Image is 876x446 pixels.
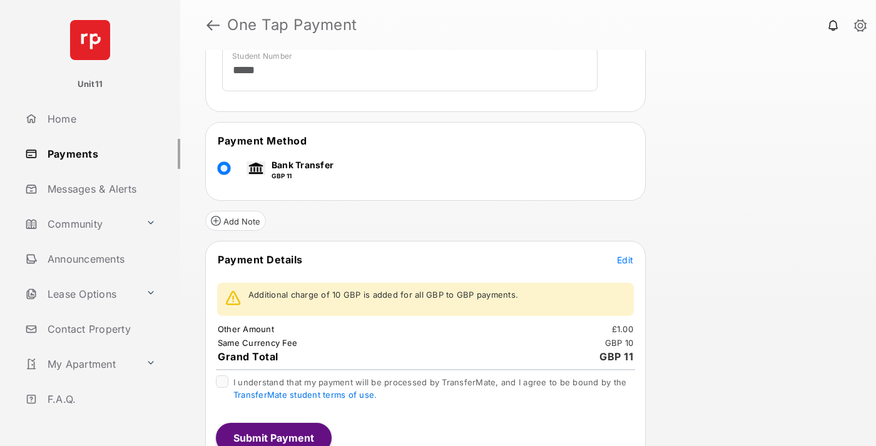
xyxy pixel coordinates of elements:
span: Grand Total [218,350,278,363]
p: Additional charge of 10 GBP is added for all GBP to GBP payments. [248,289,518,302]
td: GBP 10 [604,337,634,348]
p: Unit11 [78,78,103,91]
span: I understand that my payment will be processed by TransferMate, and I agree to be bound by the [233,377,626,400]
p: Bank Transfer [272,158,334,171]
td: Other Amount [217,323,275,335]
img: svg+xml;base64,PHN2ZyB4bWxucz0iaHR0cDovL3d3dy53My5vcmcvMjAwMC9zdmciIHdpZHRoPSI2NCIgaGVpZ2h0PSI2NC... [70,20,110,60]
button: Edit [617,253,633,266]
a: F.A.Q. [20,384,180,414]
span: Payment Details [218,253,303,266]
span: Payment Method [218,134,307,147]
button: Add Note [205,211,266,231]
a: Messages & Alerts [20,174,180,204]
strong: One Tap Payment [227,18,357,33]
p: GBP 11 [272,171,334,181]
a: My Apartment [20,349,141,379]
td: £1.00 [611,323,634,335]
td: Same Currency Fee [217,337,298,348]
span: GBP 11 [599,350,633,363]
a: TransferMate student terms of use. [233,390,377,400]
a: Contact Property [20,314,180,344]
a: Lease Options [20,279,141,309]
a: Announcements [20,244,180,274]
img: bank.png [247,161,265,175]
a: Community [20,209,141,239]
span: Edit [617,255,633,265]
a: Payments [20,139,180,169]
a: Home [20,104,180,134]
